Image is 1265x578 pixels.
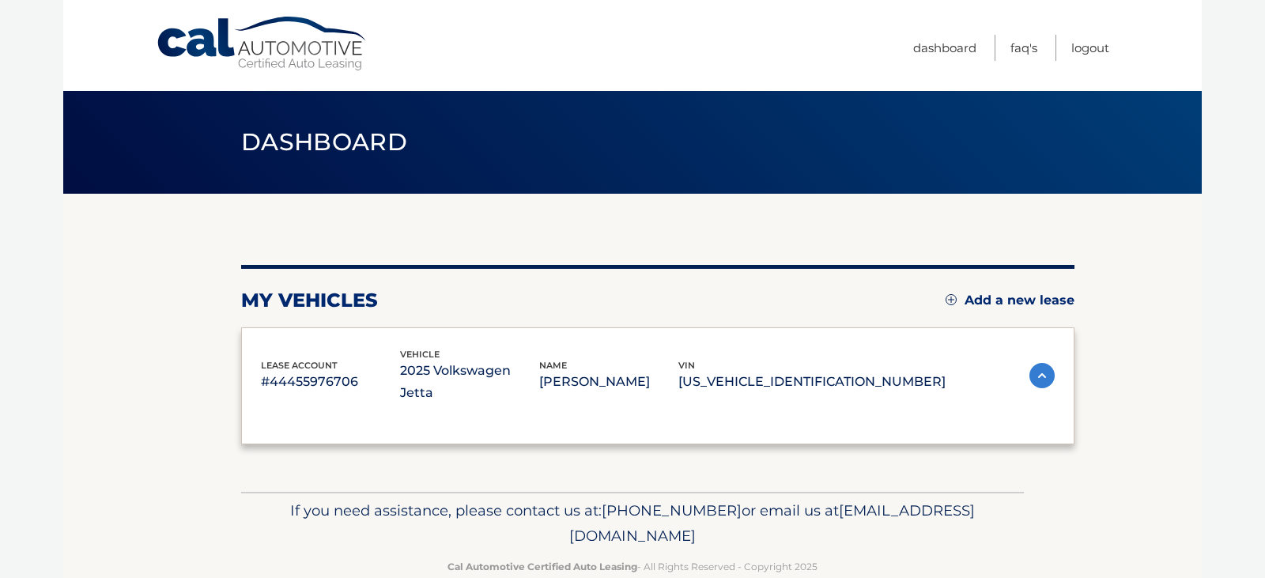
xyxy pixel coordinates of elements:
[400,360,539,404] p: 2025 Volkswagen Jetta
[1010,35,1037,61] a: FAQ's
[447,561,637,572] strong: Cal Automotive Certified Auto Leasing
[678,371,946,393] p: [US_VEHICLE_IDENTIFICATION_NUMBER]
[261,360,338,371] span: lease account
[261,371,400,393] p: #44455976706
[241,127,407,157] span: Dashboard
[156,16,369,72] a: Cal Automotive
[602,501,742,519] span: [PHONE_NUMBER]
[1071,35,1109,61] a: Logout
[1029,363,1055,388] img: accordion-active.svg
[946,294,957,305] img: add.svg
[946,293,1074,308] a: Add a new lease
[539,360,567,371] span: name
[400,349,440,360] span: vehicle
[678,360,695,371] span: vin
[539,371,678,393] p: [PERSON_NAME]
[241,289,378,312] h2: my vehicles
[251,498,1014,549] p: If you need assistance, please contact us at: or email us at
[913,35,976,61] a: Dashboard
[251,558,1014,575] p: - All Rights Reserved - Copyright 2025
